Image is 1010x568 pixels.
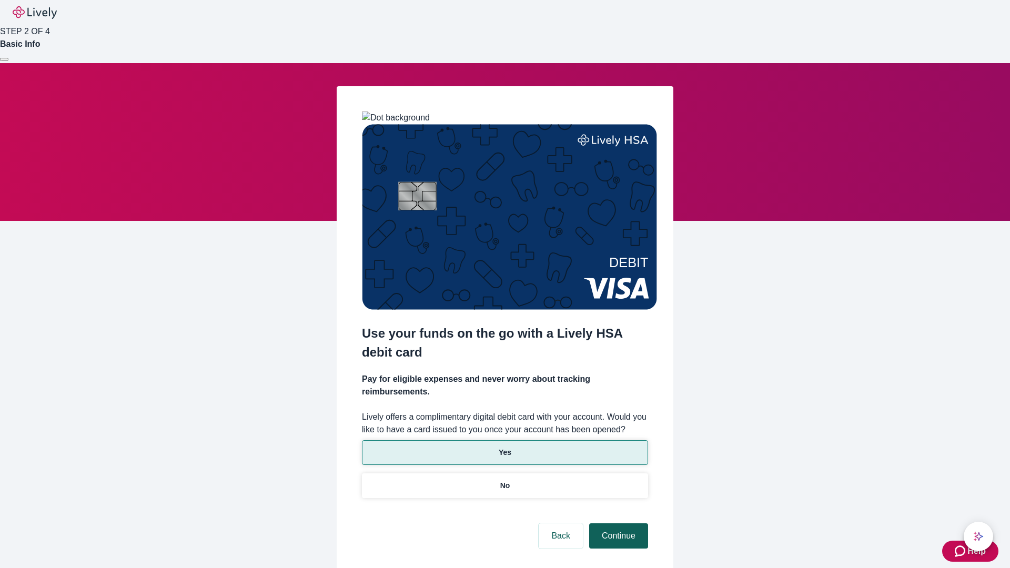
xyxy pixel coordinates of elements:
button: chat [964,522,993,551]
button: No [362,473,648,498]
h4: Pay for eligible expenses and never worry about tracking reimbursements. [362,373,648,398]
button: Back [539,523,583,549]
svg: Lively AI Assistant [973,531,984,542]
span: Help [967,545,986,557]
button: Zendesk support iconHelp [942,541,998,562]
img: Debit card [362,124,657,310]
p: No [500,480,510,491]
svg: Zendesk support icon [955,545,967,557]
img: Lively [13,6,57,19]
button: Continue [589,523,648,549]
button: Yes [362,440,648,465]
p: Yes [499,447,511,458]
img: Dot background [362,111,430,124]
h2: Use your funds on the go with a Lively HSA debit card [362,324,648,362]
label: Lively offers a complimentary digital debit card with your account. Would you like to have a card... [362,411,648,436]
